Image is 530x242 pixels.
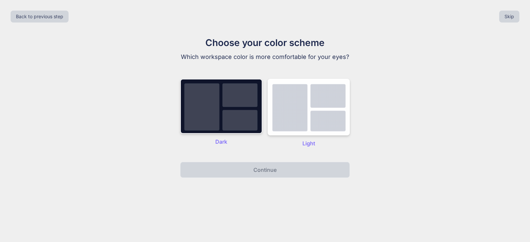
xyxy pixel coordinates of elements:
[180,162,350,178] button: Continue
[154,36,376,50] h1: Choose your color scheme
[11,11,69,23] button: Back to previous step
[253,166,277,174] p: Continue
[499,11,519,23] button: Skip
[180,79,262,134] img: dark
[268,79,350,135] img: dark
[268,139,350,147] p: Light
[180,138,262,146] p: Dark
[154,52,376,62] p: Which workspace color is more comfortable for your eyes?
